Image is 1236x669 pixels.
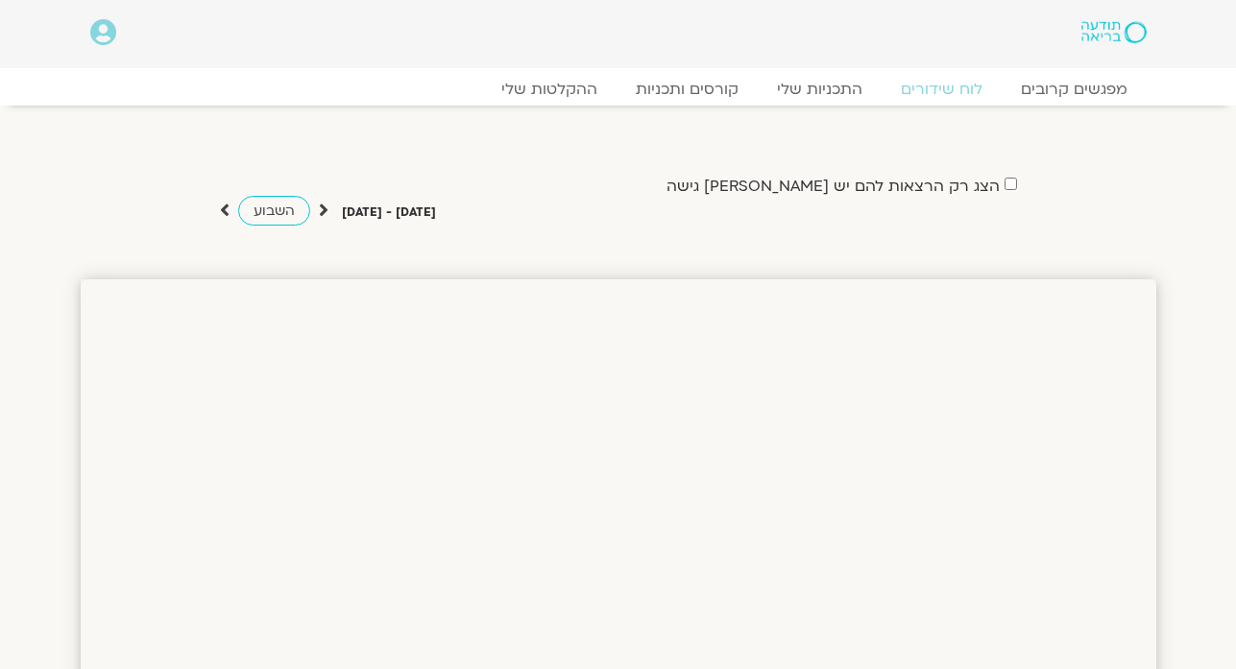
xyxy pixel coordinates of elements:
[758,80,882,99] a: התכניות שלי
[617,80,758,99] a: קורסים ותכניות
[238,196,310,226] a: השבוע
[1002,80,1147,99] a: מפגשים קרובים
[666,178,1000,195] label: הצג רק הרצאות להם יש [PERSON_NAME] גישה
[254,202,295,220] span: השבוע
[482,80,617,99] a: ההקלטות שלי
[90,80,1147,99] nav: Menu
[342,203,436,223] p: [DATE] - [DATE]
[882,80,1002,99] a: לוח שידורים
